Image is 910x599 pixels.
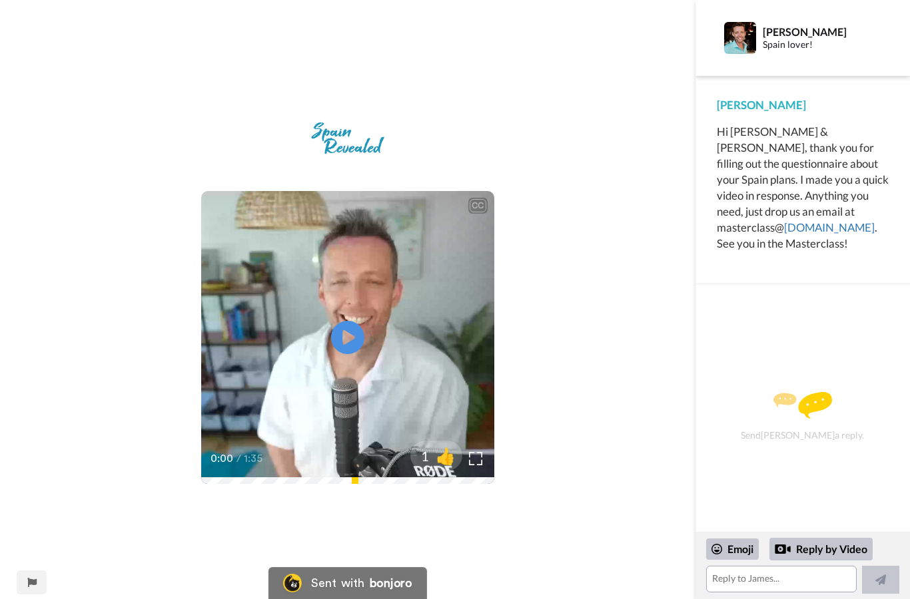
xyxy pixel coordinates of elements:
[724,22,756,54] img: Profile Image
[717,124,889,252] div: Hi [PERSON_NAME] & [PERSON_NAME], thank you for filling out the questionnaire about your Spain pl...
[773,392,832,419] img: message.svg
[311,577,364,589] div: Sent with
[469,452,482,465] img: Full screen
[784,220,875,234] a: [DOMAIN_NAME]
[300,112,395,165] img: 06906c8b-eeae-4fc1-9b3e-93850d61b61a
[370,577,412,589] div: bonjoro
[410,441,462,471] button: 1👍
[706,538,759,560] div: Emoji
[763,25,888,38] div: [PERSON_NAME]
[283,574,302,592] img: Bonjoro Logo
[470,199,486,212] div: CC
[236,451,241,467] span: /
[268,567,427,599] a: Bonjoro LogoSent withbonjoro
[769,538,873,560] div: Reply by Video
[763,39,888,51] div: Spain lover!
[713,307,892,525] div: Send [PERSON_NAME] a reply.
[211,451,234,467] span: 0:00
[775,541,791,557] div: Reply by Video
[429,445,462,467] span: 👍
[717,97,889,113] div: [PERSON_NAME]
[244,451,267,467] span: 1:35
[410,447,429,465] span: 1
